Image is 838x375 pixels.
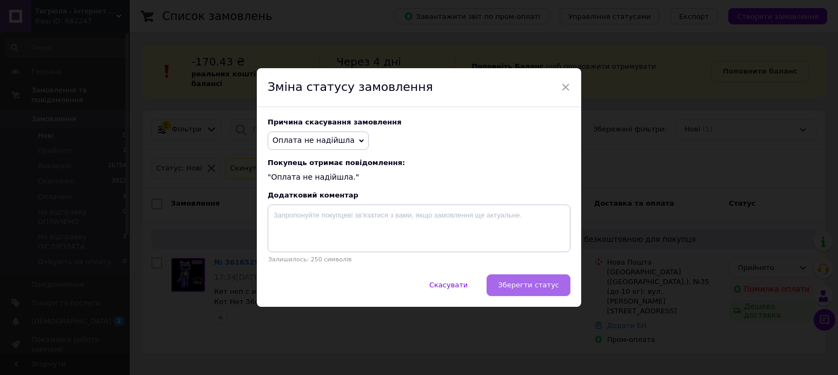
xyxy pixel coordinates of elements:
button: Зберегти статус [487,274,570,296]
span: Оплата не надійшла [272,136,355,144]
span: Зберегти статус [498,281,559,289]
div: Додатковий коментар [268,191,570,199]
span: Скасувати [429,281,468,289]
span: Покупець отримає повідомлення: [268,159,570,167]
p: Залишилось: 250 символів [268,256,570,263]
span: × [561,78,570,96]
button: Скасувати [418,274,479,296]
div: Зміна статусу замовлення [257,68,581,107]
div: Причина скасування замовлення [268,118,570,126]
div: "Оплата не надійшла." [268,159,570,183]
